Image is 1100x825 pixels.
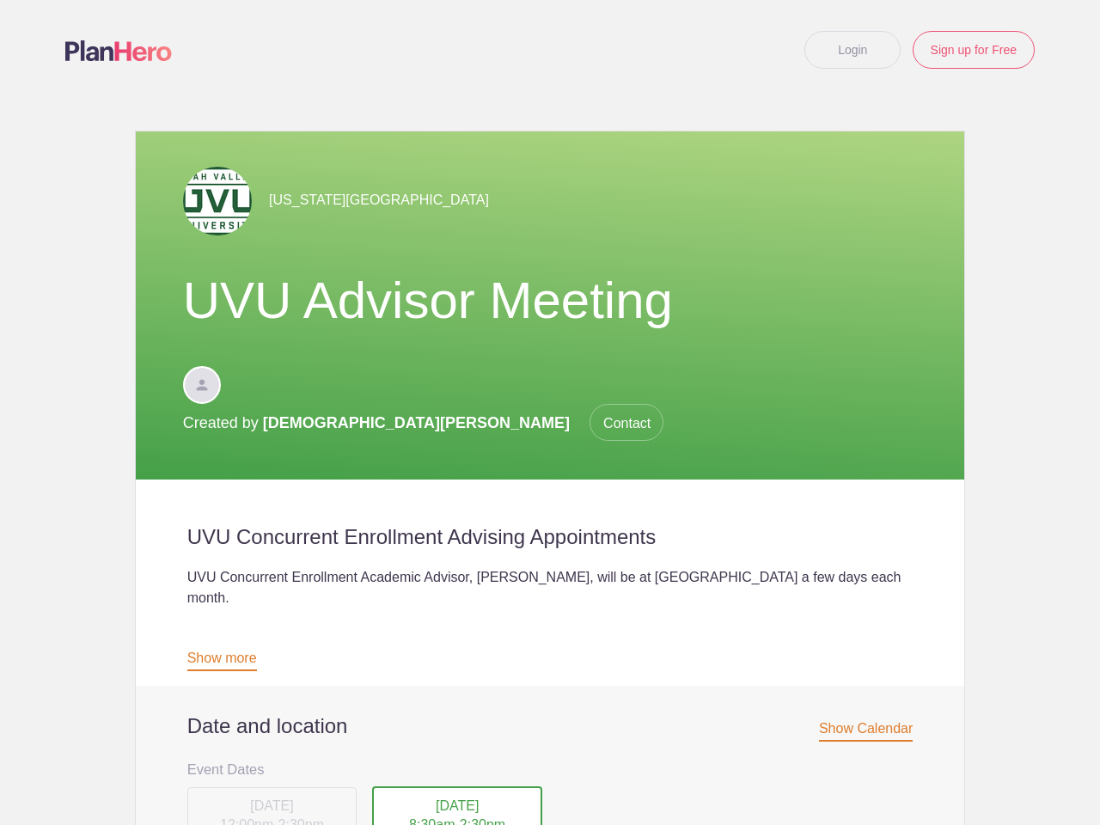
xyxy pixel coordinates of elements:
img: Davatar [183,366,221,404]
h1: UVU Advisor Meeting [183,270,918,332]
a: Show more [187,651,257,671]
span: Contact [590,404,663,441]
a: Login [804,31,901,69]
h2: Date and location [187,713,914,739]
span: [DEMOGRAPHIC_DATA][PERSON_NAME] [263,414,570,431]
span: [DATE] [436,798,479,813]
h3: Event Dates [187,756,914,782]
h2: UVU Concurrent Enrollment Advising Appointments [187,524,914,550]
a: Sign up for Free [913,31,1035,69]
p: Created by [183,404,664,442]
span: Show Calendar [819,721,913,742]
div: UVU Concurrent Enrollment Academic Advisor, [PERSON_NAME], will be at [GEOGRAPHIC_DATA] a few day... [187,567,914,691]
img: Logo main planhero [65,40,172,61]
div: [US_STATE][GEOGRAPHIC_DATA] [183,166,918,235]
img: Uvu logo [183,167,252,235]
